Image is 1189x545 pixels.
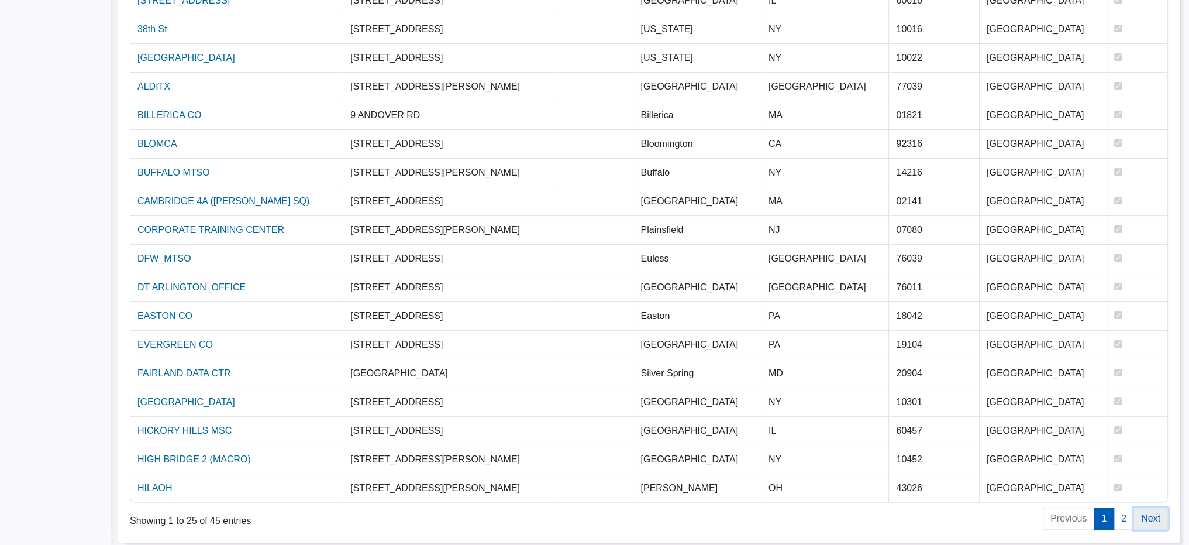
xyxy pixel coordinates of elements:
a: CAMBRIDGE 4A ([PERSON_NAME] SQ) [137,196,309,206]
td: NJ [761,215,889,244]
td: 10022 [889,43,979,72]
td: 02141 [889,187,979,215]
td: 10452 [889,445,979,474]
a: DFW_MTSO [137,253,191,263]
td: PA [761,301,889,330]
td: 77039 [889,72,979,101]
td: Easton [633,301,761,330]
td: [GEOGRAPHIC_DATA] [980,330,1107,359]
td: 9 ANDOVER RD [343,101,553,129]
td: [US_STATE] [633,43,761,72]
td: 19104 [889,330,979,359]
td: 43026 [889,474,979,502]
td: [STREET_ADDRESS][PERSON_NAME] [343,474,553,502]
td: [GEOGRAPHIC_DATA] [980,158,1107,187]
td: [STREET_ADDRESS] [343,388,553,416]
td: [US_STATE] [633,15,761,43]
td: 01821 [889,101,979,129]
a: Next [1133,508,1168,530]
td: 92316 [889,129,979,158]
td: Buffalo [633,158,761,187]
td: CA [761,129,889,158]
td: IL [761,416,889,445]
td: [GEOGRAPHIC_DATA] [980,129,1107,158]
td: [GEOGRAPHIC_DATA] [980,416,1107,445]
td: [STREET_ADDRESS] [343,416,553,445]
a: BUFFALO MTSO [137,167,210,177]
td: [PERSON_NAME] [633,474,761,502]
td: PA [761,330,889,359]
td: 60457 [889,416,979,445]
a: 38th St [137,24,167,34]
a: DT ARLINGTON_OFFICE [137,282,246,292]
td: [GEOGRAPHIC_DATA] [633,187,761,215]
td: [GEOGRAPHIC_DATA] [980,43,1107,72]
td: Euless [633,244,761,273]
td: [GEOGRAPHIC_DATA] [980,445,1107,474]
td: [GEOGRAPHIC_DATA] [633,273,761,301]
td: [GEOGRAPHIC_DATA] [633,445,761,474]
td: [GEOGRAPHIC_DATA] [980,215,1107,244]
td: [STREET_ADDRESS] [343,301,553,330]
td: [GEOGRAPHIC_DATA] [980,15,1107,43]
td: [STREET_ADDRESS] [343,15,553,43]
td: Bloomington [633,129,761,158]
td: [STREET_ADDRESS] [343,273,553,301]
td: OH [761,474,889,502]
td: MA [761,187,889,215]
a: HILAOH [137,483,173,493]
td: [GEOGRAPHIC_DATA] [633,388,761,416]
td: NY [761,158,889,187]
td: NY [761,445,889,474]
td: Plainsfield [633,215,761,244]
td: [GEOGRAPHIC_DATA] [633,72,761,101]
a: BLOMCA [137,139,177,149]
a: EVERGREEN CO [137,340,213,349]
td: [STREET_ADDRESS][PERSON_NAME] [343,215,553,244]
td: [GEOGRAPHIC_DATA] [761,273,889,301]
a: ALDITX [137,81,170,91]
td: NY [761,15,889,43]
td: 14216 [889,158,979,187]
td: 18042 [889,301,979,330]
td: [GEOGRAPHIC_DATA] [633,416,761,445]
td: MA [761,101,889,129]
a: HIGH BRIDGE 2 (MACRO) [137,454,251,464]
td: 07080 [889,215,979,244]
td: [GEOGRAPHIC_DATA] [980,388,1107,416]
td: [GEOGRAPHIC_DATA] [633,330,761,359]
td: MD [761,359,889,388]
td: Billerica [633,101,761,129]
td: [GEOGRAPHIC_DATA] [980,359,1107,388]
td: 10301 [889,388,979,416]
td: [GEOGRAPHIC_DATA] [343,359,553,388]
td: [STREET_ADDRESS] [343,244,553,273]
td: NY [761,388,889,416]
td: [STREET_ADDRESS] [343,43,553,72]
td: [GEOGRAPHIC_DATA] [980,72,1107,101]
td: 76039 [889,244,979,273]
td: [STREET_ADDRESS][PERSON_NAME] [343,158,553,187]
td: [GEOGRAPHIC_DATA] [980,187,1107,215]
td: [GEOGRAPHIC_DATA] [761,244,889,273]
a: EASTON CO [137,311,192,321]
td: [STREET_ADDRESS] [343,330,553,359]
td: [STREET_ADDRESS][PERSON_NAME] [343,72,553,101]
td: [STREET_ADDRESS][PERSON_NAME] [343,445,553,474]
td: 10016 [889,15,979,43]
td: [GEOGRAPHIC_DATA] [980,301,1107,330]
td: Silver Spring [633,359,761,388]
td: 20904 [889,359,979,388]
td: [STREET_ADDRESS] [343,187,553,215]
a: 1 [1094,508,1114,530]
a: CORPORATE TRAINING CENTER [137,225,284,235]
a: BILLERICA CO [137,110,201,120]
a: HICKORY HILLS MSC [137,426,232,436]
td: NY [761,43,889,72]
td: [STREET_ADDRESS] [343,129,553,158]
td: [GEOGRAPHIC_DATA] [980,474,1107,502]
td: [GEOGRAPHIC_DATA] [761,72,889,101]
td: 76011 [889,273,979,301]
a: FAIRLAND DATA CTR [137,368,230,378]
a: 2 [1114,508,1134,530]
